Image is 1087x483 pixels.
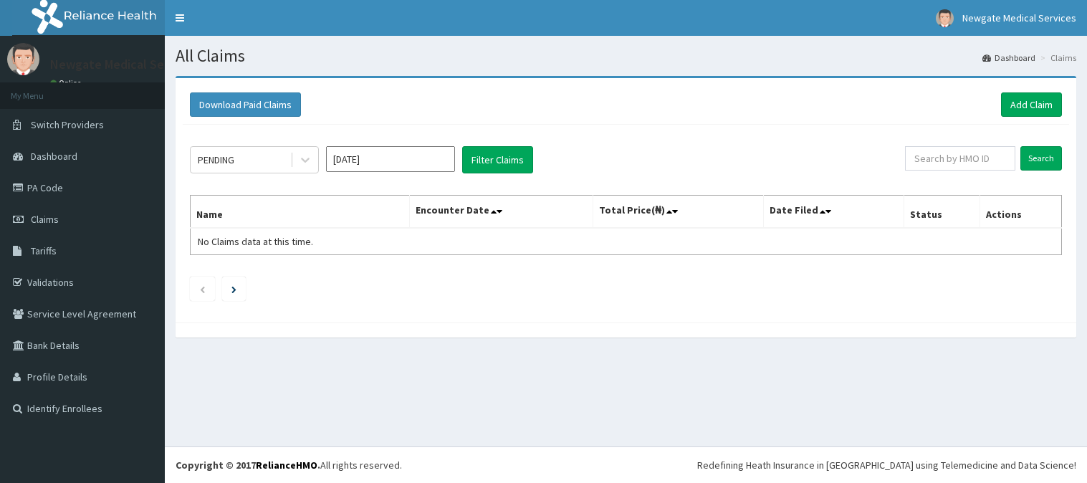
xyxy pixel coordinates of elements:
[31,213,59,226] span: Claims
[165,446,1087,483] footer: All rights reserved.
[231,282,236,295] a: Next page
[982,52,1035,64] a: Dashboard
[31,244,57,257] span: Tariffs
[962,11,1076,24] span: Newgate Medical Services
[1020,146,1062,171] input: Search
[198,235,313,248] span: No Claims data at this time.
[50,78,85,88] a: Online
[410,196,593,229] th: Encounter Date
[176,459,320,472] strong: Copyright © 2017 .
[1001,92,1062,117] a: Add Claim
[904,196,980,229] th: Status
[256,459,317,472] a: RelianceHMO
[905,146,1015,171] input: Search by HMO ID
[593,196,763,229] th: Total Price(₦)
[31,150,77,163] span: Dashboard
[1037,52,1076,64] li: Claims
[199,282,206,295] a: Previous page
[763,196,904,229] th: Date Filed
[936,9,954,27] img: User Image
[190,92,301,117] button: Download Paid Claims
[462,146,533,173] button: Filter Claims
[50,58,197,71] p: Newgate Medical Services
[191,196,410,229] th: Name
[198,153,234,167] div: PENDING
[7,43,39,75] img: User Image
[697,458,1076,472] div: Redefining Heath Insurance in [GEOGRAPHIC_DATA] using Telemedicine and Data Science!
[31,118,104,131] span: Switch Providers
[176,47,1076,65] h1: All Claims
[980,196,1061,229] th: Actions
[326,146,455,172] input: Select Month and Year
